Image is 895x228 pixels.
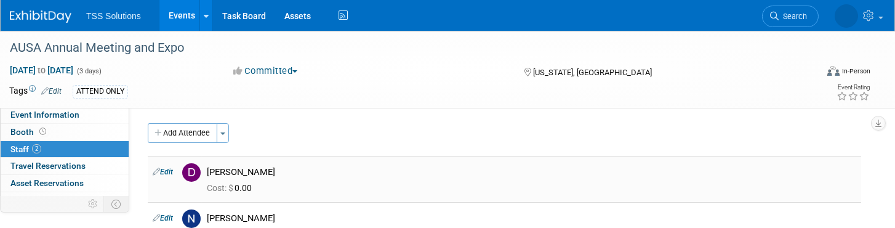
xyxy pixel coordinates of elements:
[1,192,129,209] a: Giveaways
[10,195,50,205] span: Giveaways
[837,84,870,91] div: Event Rating
[37,127,49,136] span: Booth not reserved yet
[6,37,797,59] div: AUSA Annual Meeting and Expo
[207,213,856,224] div: [PERSON_NAME]
[76,67,102,75] span: (3 days)
[9,84,62,99] td: Tags
[207,183,235,193] span: Cost: $
[104,196,129,212] td: Toggle Event Tabs
[10,178,84,188] span: Asset Reservations
[82,196,104,212] td: Personalize Event Tab Strip
[10,10,71,23] img: ExhibitDay
[182,210,201,228] img: N.jpg
[36,65,47,75] span: to
[9,65,74,76] span: [DATE] [DATE]
[32,144,41,153] span: 2
[10,144,41,154] span: Staff
[148,123,217,143] button: Add Attendee
[841,67,870,76] div: In-Person
[207,166,856,178] div: [PERSON_NAME]
[835,4,858,28] img: Paul Lefton
[762,6,819,27] a: Search
[153,214,173,222] a: Edit
[779,12,807,21] span: Search
[1,124,129,140] a: Booth
[533,68,652,77] span: [US_STATE], [GEOGRAPHIC_DATA]
[207,183,257,193] span: 0.00
[1,107,129,123] a: Event Information
[1,175,129,192] a: Asset Reservations
[10,110,79,120] span: Event Information
[41,87,62,96] a: Edit
[86,11,141,21] span: TSS Solutions
[182,163,201,182] img: D.jpg
[229,65,302,78] button: Committed
[742,64,870,83] div: Event Format
[10,161,86,171] span: Travel Reservations
[153,168,173,176] a: Edit
[10,127,49,137] span: Booth
[73,85,128,98] div: ATTEND ONLY
[827,66,840,76] img: Format-Inperson.png
[1,158,129,174] a: Travel Reservations
[1,141,129,158] a: Staff2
